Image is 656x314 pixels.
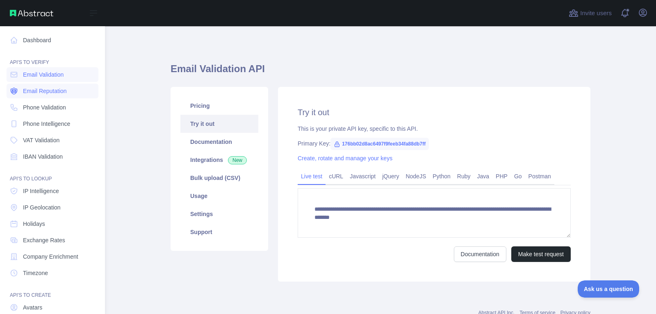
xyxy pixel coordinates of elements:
[511,246,571,262] button: Make test request
[23,203,61,212] span: IP Geolocation
[330,138,429,150] span: 176bb02d8ac6497f9feeb34fa88db7ff
[180,151,258,169] a: Integrations New
[180,133,258,151] a: Documentation
[23,187,59,195] span: IP Intelligence
[180,223,258,241] a: Support
[23,269,48,277] span: Timezone
[567,7,613,20] button: Invite users
[180,97,258,115] a: Pricing
[23,136,59,144] span: VAT Validation
[578,280,640,298] iframe: Toggle Customer Support
[23,120,70,128] span: Phone Intelligence
[23,87,67,95] span: Email Reputation
[474,170,493,183] a: Java
[7,266,98,280] a: Timezone
[23,303,42,312] span: Avatars
[7,100,98,115] a: Phone Validation
[7,200,98,215] a: IP Geolocation
[454,246,506,262] a: Documentation
[180,205,258,223] a: Settings
[180,115,258,133] a: Try it out
[7,233,98,248] a: Exchange Rates
[7,282,98,298] div: API'S TO CREATE
[525,170,554,183] a: Postman
[228,156,247,164] span: New
[7,249,98,264] a: Company Enrichment
[298,139,571,148] div: Primary Key:
[7,216,98,231] a: Holidays
[298,107,571,118] h2: Try it out
[511,170,525,183] a: Go
[7,133,98,148] a: VAT Validation
[180,169,258,187] a: Bulk upload (CSV)
[429,170,454,183] a: Python
[298,125,571,133] div: This is your private API key, specific to this API.
[7,184,98,198] a: IP Intelligence
[7,84,98,98] a: Email Reputation
[7,166,98,182] div: API'S TO LOOKUP
[23,103,66,111] span: Phone Validation
[7,149,98,164] a: IBAN Validation
[402,170,429,183] a: NodeJS
[298,170,326,183] a: Live test
[23,220,45,228] span: Holidays
[7,49,98,66] div: API'S TO VERIFY
[7,67,98,82] a: Email Validation
[454,170,474,183] a: Ruby
[7,116,98,131] a: Phone Intelligence
[7,33,98,48] a: Dashboard
[326,170,346,183] a: cURL
[346,170,379,183] a: Javascript
[171,62,590,82] h1: Email Validation API
[23,253,78,261] span: Company Enrichment
[23,71,64,79] span: Email Validation
[10,10,53,16] img: Abstract API
[23,236,65,244] span: Exchange Rates
[379,170,402,183] a: jQuery
[180,187,258,205] a: Usage
[580,9,612,18] span: Invite users
[492,170,511,183] a: PHP
[298,155,392,162] a: Create, rotate and manage your keys
[23,152,63,161] span: IBAN Validation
